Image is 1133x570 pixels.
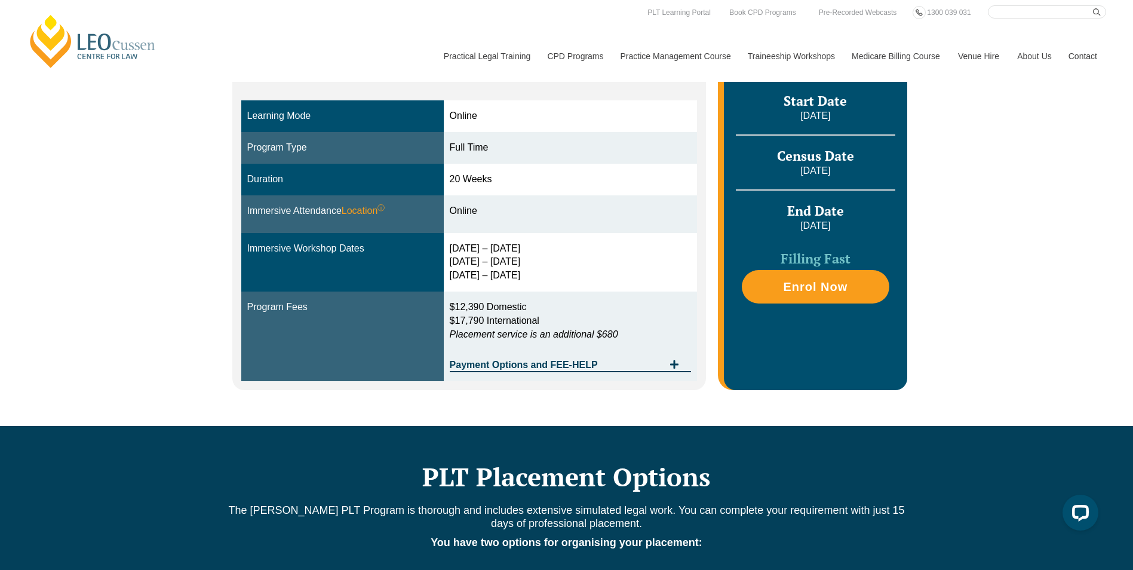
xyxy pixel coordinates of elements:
div: Duration [247,173,438,186]
a: Traineeship Workshops [739,30,843,82]
span: Filling Fast [781,250,850,267]
p: [DATE] [736,109,895,122]
em: Placement service is an additional $680 [450,329,618,339]
div: Program Type [247,141,438,155]
a: Practice Management Course [612,30,739,82]
a: CPD Programs [538,30,611,82]
span: End Date [787,202,844,219]
div: Immersive Workshop Dates [247,242,438,256]
div: [DATE] – [DATE] [DATE] – [DATE] [DATE] – [DATE] [450,242,692,283]
span: $12,390 Domestic [450,302,527,312]
a: Contact [1060,30,1106,82]
a: 1300 039 031 [924,6,974,19]
div: Online [450,109,692,123]
div: Immersive Attendance [247,204,438,218]
span: Location [342,204,385,218]
a: Pre-Recorded Webcasts [816,6,900,19]
div: Learning Mode [247,109,438,123]
p: [DATE] [736,164,895,177]
sup: ⓘ [377,204,385,212]
a: [PERSON_NAME] Centre for Law [27,13,159,69]
div: Full Time [450,141,692,155]
div: Program Fees [247,301,438,314]
a: Practical Legal Training [435,30,539,82]
a: Book CPD Programs [726,6,799,19]
span: Enrol Now [783,281,848,293]
strong: You have two options for organising your placement: [431,537,702,548]
p: The [PERSON_NAME] PLT Program is thorough and includes extensive simulated legal work. You can co... [226,504,907,530]
div: Online [450,204,692,218]
a: Venue Hire [949,30,1008,82]
span: Payment Options and FEE-HELP [450,360,664,370]
span: Census Date [777,147,854,164]
a: PLT Learning Portal [644,6,714,19]
span: $17,790 International [450,315,539,326]
div: 20 Weeks [450,173,692,186]
span: 1300 039 031 [927,8,971,17]
h2: PLT Placement Options [226,462,907,492]
a: Enrol Now [742,270,889,304]
a: Medicare Billing Course [843,30,949,82]
iframe: LiveChat chat widget [1053,490,1103,540]
p: [DATE] [736,219,895,232]
a: About Us [1008,30,1060,82]
span: Start Date [784,92,847,109]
